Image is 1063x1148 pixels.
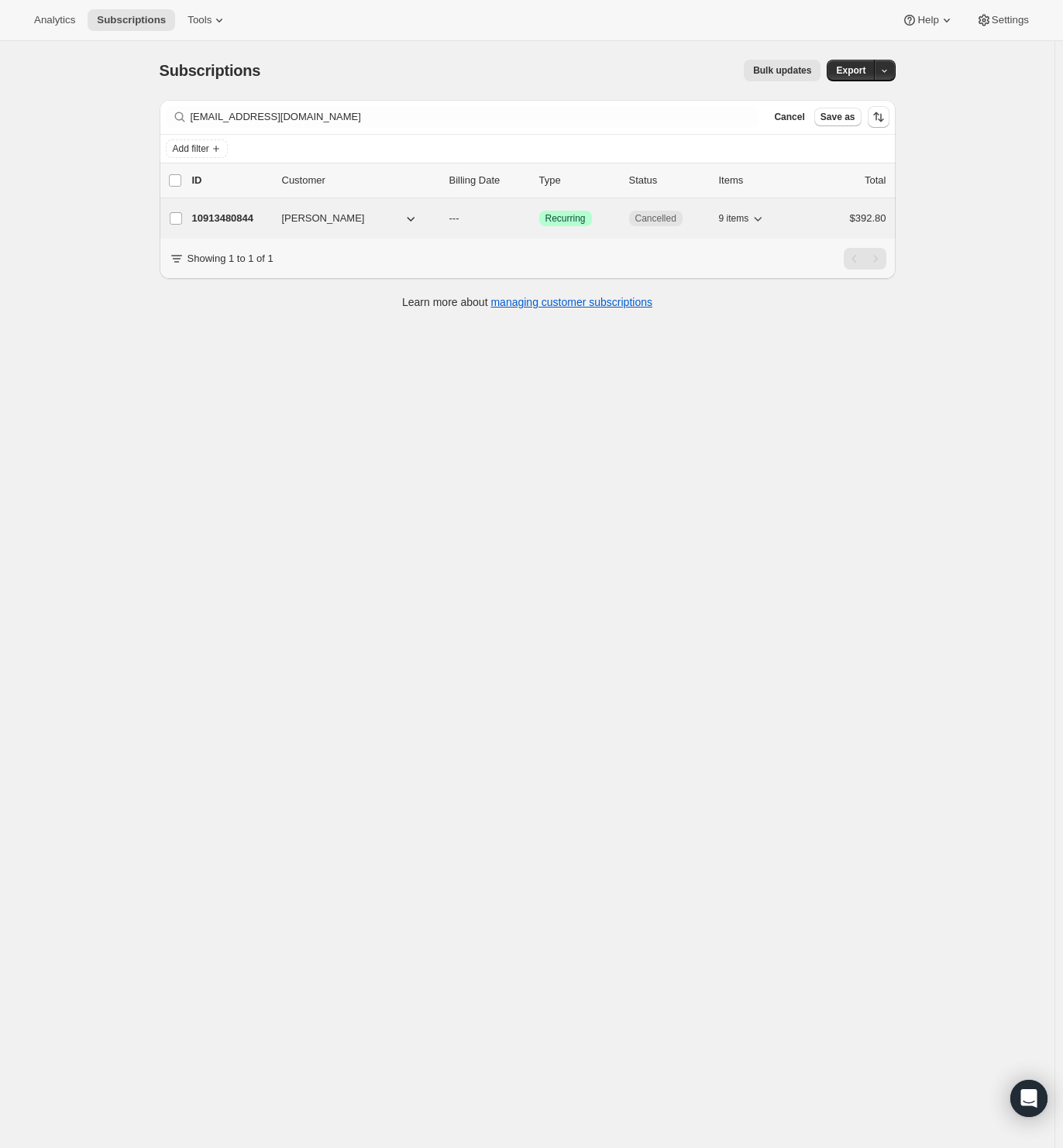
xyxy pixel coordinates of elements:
[635,212,676,225] span: Cancelled
[893,9,963,31] button: Help
[192,173,270,188] p: ID
[191,106,759,128] input: Filter subscribers
[844,248,886,270] nav: Pagination
[719,208,766,229] button: 9 items
[753,64,811,77] span: Bulk updates
[187,251,273,266] p: Showing 1 to 1 of 1
[820,111,855,123] span: Save as
[827,60,875,81] button: Export
[850,212,886,224] span: $392.80
[173,143,209,155] span: Add filter
[539,173,617,188] div: Type
[449,212,459,224] span: ---
[192,211,270,226] p: 10913480844
[34,14,75,26] span: Analytics
[449,173,527,188] p: Billing Date
[768,108,810,126] button: Cancel
[868,106,889,128] button: Sort the results
[836,64,865,77] span: Export
[719,173,796,188] div: Items
[545,212,586,225] span: Recurring
[865,173,886,188] p: Total
[192,208,886,229] div: 10913480844[PERSON_NAME]---SuccessRecurringCancelled9 items$392.80
[490,296,652,308] a: managing customer subscriptions
[967,9,1038,31] button: Settings
[282,211,365,226] span: [PERSON_NAME]
[273,206,428,231] button: [PERSON_NAME]
[97,14,166,26] span: Subscriptions
[282,173,437,188] p: Customer
[992,14,1029,26] span: Settings
[25,9,84,31] button: Analytics
[744,60,820,81] button: Bulk updates
[814,108,862,126] button: Save as
[1010,1080,1048,1117] div: Open Intercom Messenger
[774,111,804,123] span: Cancel
[917,14,938,26] span: Help
[160,62,261,79] span: Subscriptions
[629,173,707,188] p: Status
[187,14,212,26] span: Tools
[178,9,236,31] button: Tools
[192,173,886,188] div: IDCustomerBilling DateTypeStatusItemsTotal
[719,212,749,225] span: 9 items
[166,139,228,158] button: Add filter
[402,294,652,310] p: Learn more about
[88,9,175,31] button: Subscriptions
